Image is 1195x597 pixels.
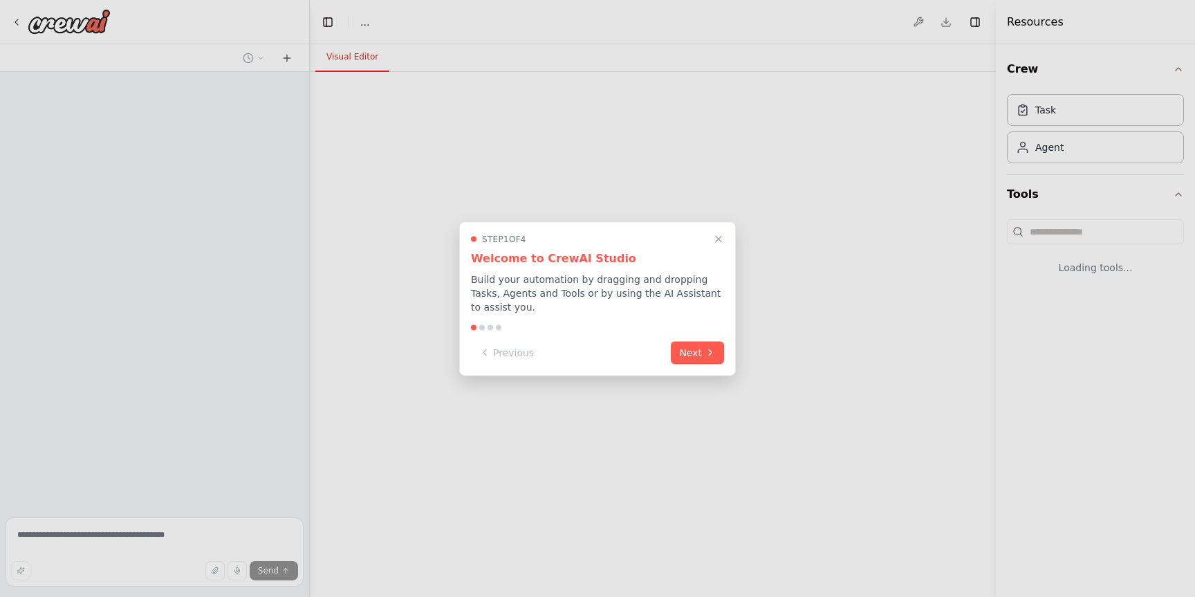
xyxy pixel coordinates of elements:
h3: Welcome to CrewAI Studio [471,250,724,266]
span: Step 1 of 4 [482,233,526,244]
button: Hide left sidebar [318,12,337,32]
button: Next [671,341,724,364]
button: Close walkthrough [710,230,727,247]
p: Build your automation by dragging and dropping Tasks, Agents and Tools or by using the AI Assista... [471,272,724,313]
button: Previous [471,341,542,364]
